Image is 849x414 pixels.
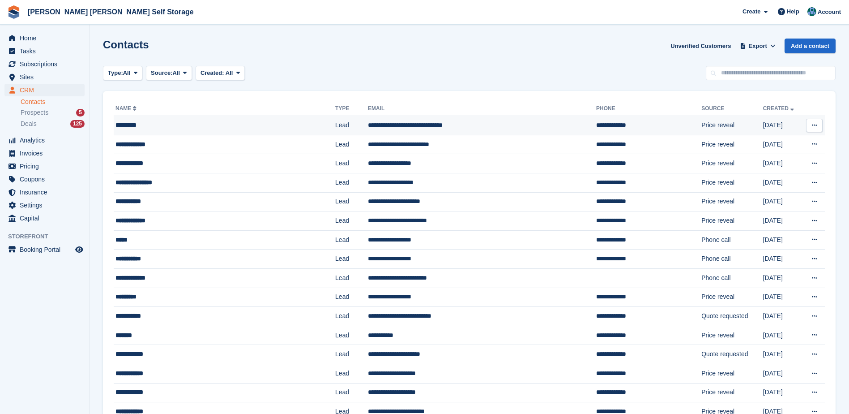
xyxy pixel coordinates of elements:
a: menu [4,71,85,83]
td: Price reveal [701,192,763,211]
td: [DATE] [763,307,802,326]
span: Prospects [21,108,48,117]
td: [DATE] [763,230,802,250]
td: Price reveal [701,135,763,154]
span: Insurance [20,186,73,198]
span: Created: [201,69,224,76]
div: 5 [76,109,85,116]
a: menu [4,45,85,57]
span: Deals [21,120,37,128]
span: Source: [151,69,172,78]
th: Type [335,102,368,116]
span: Capital [20,212,73,224]
span: All [123,69,131,78]
td: [DATE] [763,326,802,345]
a: Prospects 5 [21,108,85,117]
a: [PERSON_NAME] [PERSON_NAME] Self Storage [24,4,197,19]
td: [DATE] [763,192,802,211]
td: Price reveal [701,116,763,135]
a: menu [4,212,85,224]
h1: Contacts [103,39,149,51]
td: [DATE] [763,383,802,402]
span: Settings [20,199,73,211]
td: [DATE] [763,345,802,364]
span: Help [787,7,799,16]
img: Jake Timmins [807,7,816,16]
span: Sites [20,71,73,83]
span: CRM [20,84,73,96]
th: Phone [596,102,701,116]
a: Unverified Customers [667,39,734,53]
td: [DATE] [763,154,802,173]
td: Price reveal [701,364,763,383]
span: Export [749,42,767,51]
div: 125 [70,120,85,128]
td: Lead [335,230,368,250]
td: [DATE] [763,250,802,269]
td: Lead [335,211,368,231]
td: Lead [335,383,368,402]
a: Created [763,105,796,112]
td: Phone call [701,230,763,250]
td: [DATE] [763,288,802,307]
button: Export [738,39,777,53]
td: Phone call [701,268,763,288]
a: menu [4,32,85,44]
span: Tasks [20,45,73,57]
span: Type: [108,69,123,78]
span: Analytics [20,134,73,147]
a: menu [4,243,85,256]
span: All [226,69,233,76]
td: Lead [335,116,368,135]
td: Price reveal [701,211,763,231]
td: Quote requested [701,307,763,326]
a: Add a contact [785,39,836,53]
a: menu [4,84,85,96]
a: Deals 125 [21,119,85,129]
td: Lead [335,154,368,173]
td: Phone call [701,250,763,269]
span: Booking Portal [20,243,73,256]
td: Price reveal [701,288,763,307]
span: Home [20,32,73,44]
button: Created: All [196,66,245,81]
span: Account [818,8,841,17]
td: Lead [335,135,368,154]
a: menu [4,173,85,185]
td: Lead [335,288,368,307]
td: Price reveal [701,154,763,173]
span: Coupons [20,173,73,185]
a: menu [4,134,85,147]
span: All [173,69,180,78]
td: Price reveal [701,173,763,192]
img: stora-icon-8386f47178a22dfd0bd8f6a31ec36ba5ce8667c1dd55bd0f319d3a0aa187defe.svg [7,5,21,19]
td: Lead [335,250,368,269]
th: Email [368,102,596,116]
a: menu [4,147,85,160]
td: Price reveal [701,326,763,345]
span: Subscriptions [20,58,73,70]
a: menu [4,160,85,172]
span: Storefront [8,232,89,241]
span: Pricing [20,160,73,172]
a: menu [4,199,85,211]
a: Contacts [21,98,85,106]
a: menu [4,186,85,198]
td: Lead [335,268,368,288]
td: Quote requested [701,345,763,364]
td: Lead [335,307,368,326]
td: [DATE] [763,364,802,383]
td: Lead [335,173,368,192]
td: [DATE] [763,135,802,154]
span: Create [742,7,760,16]
td: Lead [335,345,368,364]
td: Lead [335,364,368,383]
td: [DATE] [763,173,802,192]
td: Lead [335,192,368,211]
a: Name [115,105,138,112]
td: [DATE] [763,211,802,231]
th: Source [701,102,763,116]
span: Invoices [20,147,73,160]
td: Price reveal [701,383,763,402]
button: Source: All [146,66,192,81]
